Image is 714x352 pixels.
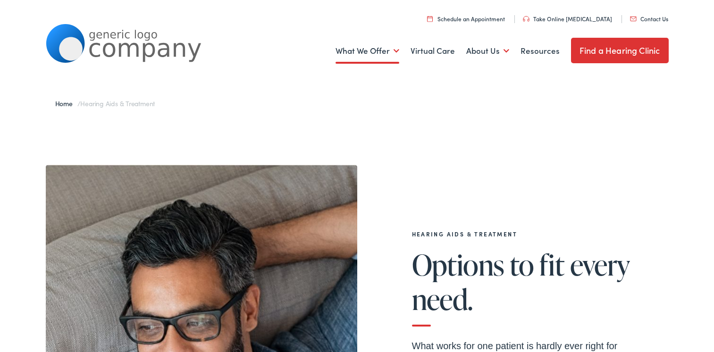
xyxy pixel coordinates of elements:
a: Schedule an Appointment [427,15,505,23]
img: utility icon [630,17,637,21]
span: Hearing Aids & Treatment [80,99,155,108]
span: Options [412,249,504,280]
a: Resources [521,34,560,68]
h2: Hearing Aids & Treatment [412,231,638,237]
a: Take Online [MEDICAL_DATA] [523,15,612,23]
a: What We Offer [336,34,399,68]
a: About Us [466,34,509,68]
span: every [570,249,630,280]
a: Virtual Care [411,34,455,68]
img: utility icon [523,16,529,22]
span: / [55,99,155,108]
span: fit [539,249,564,280]
a: Find a Hearing Clinic [571,38,669,63]
a: Home [55,99,77,108]
span: to [510,249,534,280]
img: utility icon [427,16,433,22]
span: need. [412,284,473,315]
a: Contact Us [630,15,668,23]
